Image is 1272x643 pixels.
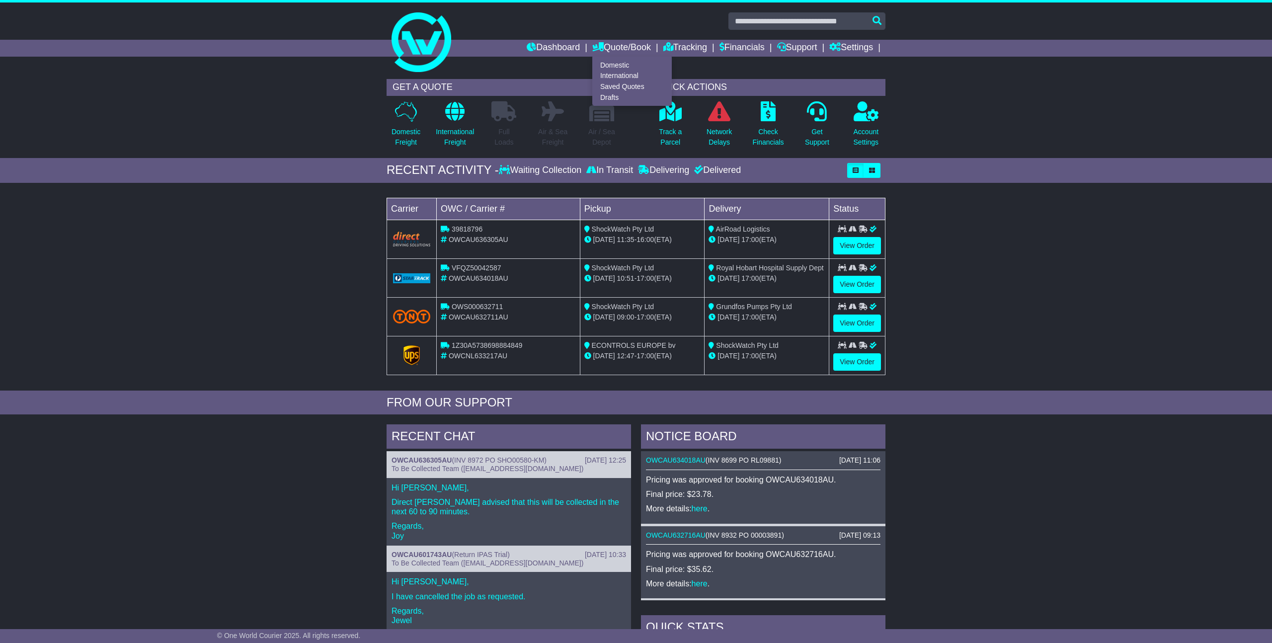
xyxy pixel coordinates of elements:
div: - (ETA) [584,273,701,284]
div: ( ) [392,551,626,559]
span: OWCAU632711AU [449,313,508,321]
span: 17:00 [741,352,759,360]
a: here [692,579,708,588]
span: [DATE] [717,274,739,282]
p: Regards, Joy [392,521,626,540]
p: Full Loads [491,127,516,148]
a: here [692,504,708,513]
a: Quote/Book [592,40,651,57]
div: RECENT CHAT [387,424,631,451]
div: FROM OUR SUPPORT [387,396,885,410]
div: - (ETA) [584,351,701,361]
div: (ETA) [709,351,825,361]
a: OWCAU601743AU [392,551,452,559]
td: Pickup [580,198,705,220]
span: 17:00 [636,274,654,282]
a: View Order [833,315,881,332]
span: [DATE] [593,236,615,243]
span: [DATE] [593,352,615,360]
td: OWC / Carrier # [437,198,580,220]
a: Drafts [593,92,671,103]
p: Pricing was approved for booking OWCAU634018AU. [646,475,880,484]
a: View Order [833,237,881,254]
span: INV 8932 PO 00003891 [708,531,782,539]
span: Grundfos Pumps Pty Ltd [716,303,792,311]
span: To Be Collected Team ([EMAIL_ADDRESS][DOMAIN_NAME]) [392,559,583,567]
div: RECENT ACTIVITY - [387,163,499,177]
span: 09:00 [617,313,635,321]
span: OWCAU634018AU [449,274,508,282]
span: INV 8972 PO SHO00580-KM [454,456,544,464]
span: ShockWatch Pty Ltd [716,341,779,349]
span: 16:00 [636,236,654,243]
div: In Transit [584,165,636,176]
a: Tracking [663,40,707,57]
div: Quote/Book [592,57,672,106]
div: [DATE] 09:13 [839,531,880,540]
a: OWCAU632716AU [646,531,706,539]
img: Direct.png [393,232,430,246]
p: Hi [PERSON_NAME], [392,483,626,492]
div: GET A QUOTE [387,79,621,96]
span: 1Z30A5738698884849 [452,341,522,349]
span: ShockWatch Pty Ltd [592,264,654,272]
span: Royal Hobart Hospital Supply Dept [716,264,823,272]
span: [DATE] [593,274,615,282]
div: (ETA) [709,235,825,245]
p: Air & Sea Freight [538,127,567,148]
div: NOTICE BOARD [641,424,885,451]
div: QUICK ACTIONS [651,79,885,96]
span: 12:47 [617,352,635,360]
span: 39818796 [452,225,482,233]
p: Account Settings [854,127,879,148]
a: Settings [829,40,873,57]
div: Delivered [692,165,741,176]
span: INV 8699 PO RL09881 [708,456,779,464]
p: Network Delays [707,127,732,148]
p: Track a Parcel [659,127,682,148]
td: Status [829,198,885,220]
div: Quick Stats [641,615,885,642]
a: OWCAU634018AU [646,456,706,464]
p: Regards, Jewel [392,606,626,625]
span: 17:00 [636,313,654,321]
span: [DATE] [717,313,739,321]
span: 11:35 [617,236,635,243]
a: OWCAU636305AU [392,456,452,464]
a: DomesticFreight [391,101,421,153]
img: GetCarrierServiceLogo [393,273,430,283]
a: InternationalFreight [435,101,475,153]
img: GetCarrierServiceLogo [403,345,420,365]
span: © One World Courier 2025. All rights reserved. [217,632,361,640]
div: Waiting Collection [499,165,584,176]
p: More details: . [646,579,880,588]
a: Domestic [593,60,671,71]
a: International [593,71,671,81]
td: Carrier [387,198,437,220]
span: OWCAU636305AU [449,236,508,243]
p: Final price: $35.62. [646,564,880,574]
span: [DATE] [717,236,739,243]
div: - (ETA) [584,235,701,245]
div: ( ) [646,456,880,465]
span: 17:00 [636,352,654,360]
p: I have cancelled the job as requested. [392,592,626,601]
a: CheckFinancials [752,101,785,153]
p: Pricing was approved for booking OWCAU632716AU. [646,550,880,559]
a: GetSupport [804,101,830,153]
div: [DATE] 10:33 [585,551,626,559]
div: [DATE] 11:06 [839,456,880,465]
p: Hi [PERSON_NAME], [392,577,626,586]
span: 10:51 [617,274,635,282]
span: [DATE] [717,352,739,360]
a: View Order [833,276,881,293]
div: (ETA) [709,273,825,284]
span: 17:00 [741,274,759,282]
p: International Freight [436,127,474,148]
span: 17:00 [741,236,759,243]
span: To Be Collected Team ([EMAIL_ADDRESS][DOMAIN_NAME]) [392,465,583,473]
a: Dashboard [527,40,580,57]
span: OWS000632711 [452,303,503,311]
span: ECONTROLS EUROPE bv [592,341,676,349]
a: Track aParcel [658,101,682,153]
